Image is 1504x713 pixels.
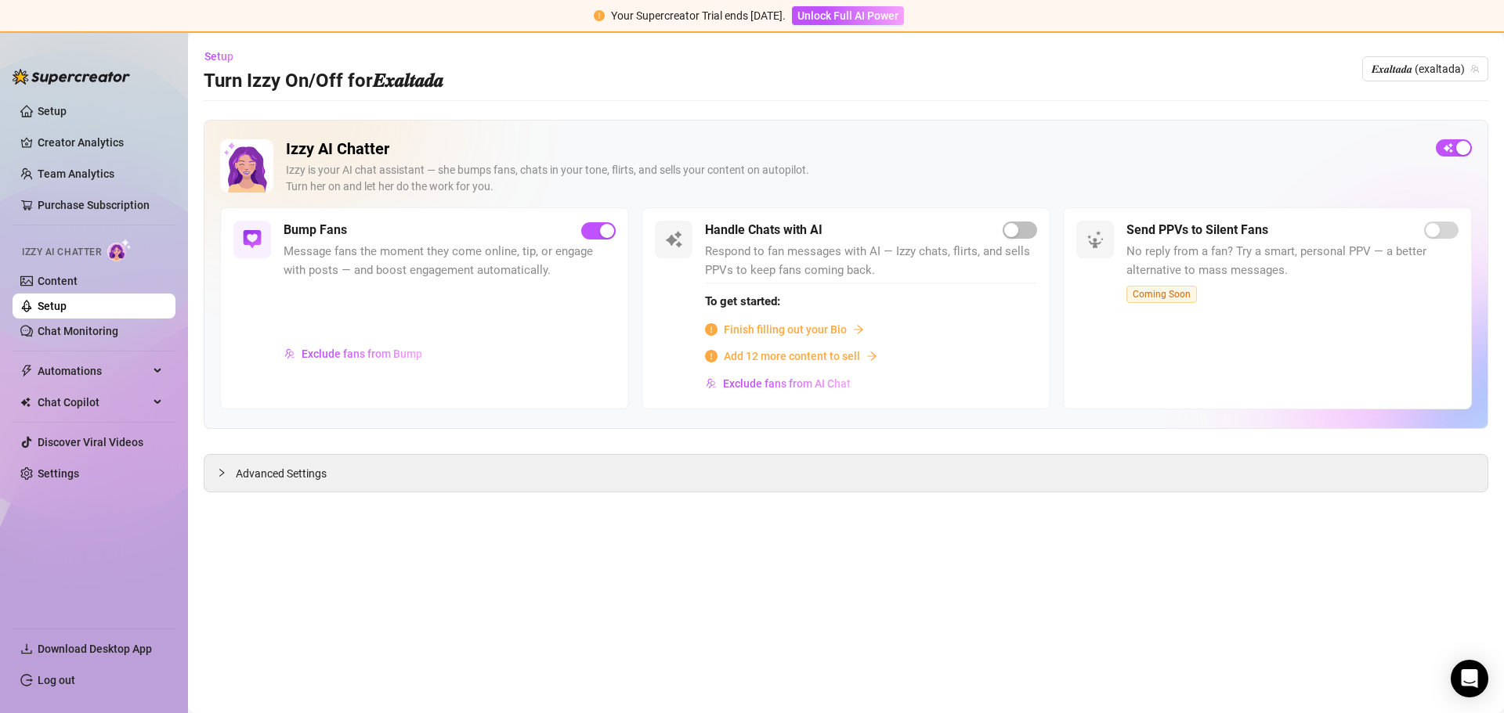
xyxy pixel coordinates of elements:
span: Izzy AI Chatter [22,245,101,260]
span: collapsed [217,468,226,477]
img: Chat Copilot [20,397,31,408]
span: info-circle [705,323,718,336]
span: thunderbolt [20,365,33,377]
strong: To get started: [705,294,780,308]
a: Team Analytics [38,167,114,180]
span: download [20,643,33,655]
button: Exclude fans from AI Chat [705,371,851,396]
img: logo-BBDzfeDw.svg [13,69,130,85]
img: Izzy AI Chatter [220,139,273,193]
img: svg%3e [1086,230,1104,249]
button: Unlock Full AI Power [792,6,904,25]
img: svg%3e [243,230,262,249]
span: Exclude fans from Bump [302,347,422,360]
img: svg%3e [664,230,683,249]
div: Izzy is your AI chat assistant — she bumps fans, chats in your tone, flirts, and sells your conte... [286,162,1423,195]
div: collapsed [217,464,236,481]
a: Settings [38,467,79,480]
button: Exclude fans from Bump [284,341,423,366]
a: Purchase Subscription [38,193,163,218]
span: exclamation-circle [594,10,605,21]
span: arrow-right [866,351,877,362]
span: arrow-right [853,324,864,335]
span: Finish filling out your Bio [724,321,847,338]
a: Content [38,275,78,287]
a: Setup [38,105,67,117]
span: 𝑬𝒙𝒂𝒍𝒕𝒂𝒅𝒂 (exaltada) [1372,57,1479,81]
div: Open Intercom Messenger [1451,660,1488,697]
span: Download Desktop App [38,643,152,655]
button: Setup [204,44,246,69]
h3: Turn Izzy On/Off for 𝑬𝒙𝒂𝒍𝒕𝒂𝒅𝒂 [204,69,443,94]
a: Chat Monitoring [38,325,118,337]
a: Creator Analytics [38,130,163,155]
span: Coming Soon [1126,286,1197,303]
span: Your Supercreator Trial ends [DATE]. [611,9,786,22]
img: AI Chatter [107,239,132,261]
h5: Bump Fans [284,221,347,239]
h5: Handle Chats with AI [705,221,822,239]
span: team [1470,64,1480,74]
span: Unlock Full AI Power [797,9,898,22]
span: Automations [38,358,149,384]
a: Log out [38,674,75,686]
span: Chat Copilot [38,390,149,415]
span: Exclude fans from AI Chat [723,377,851,390]
span: Setup [204,50,233,63]
span: Advanced Settings [236,465,327,482]
h5: Send PPVs to Silent Fans [1126,221,1268,239]
a: Discover Viral Videos [38,436,143,448]
span: info-circle [705,350,718,362]
span: Respond to fan messages with AI — Izzy chats, flirts, and sells PPVs to keep fans coming back. [705,243,1037,279]
span: Message fans the moment they come online, tip, or engage with posts — and boost engagement automa... [284,243,616,279]
img: svg%3e [284,348,295,359]
img: svg%3e [706,378,717,389]
span: Add 12 more content to sell [724,347,860,365]
a: Setup [38,300,67,312]
span: No reply from a fan? Try a smart, personal PPV — a better alternative to mass messages. [1126,243,1459,279]
h2: Izzy AI Chatter [286,139,1423,159]
a: Unlock Full AI Power [792,9,904,22]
